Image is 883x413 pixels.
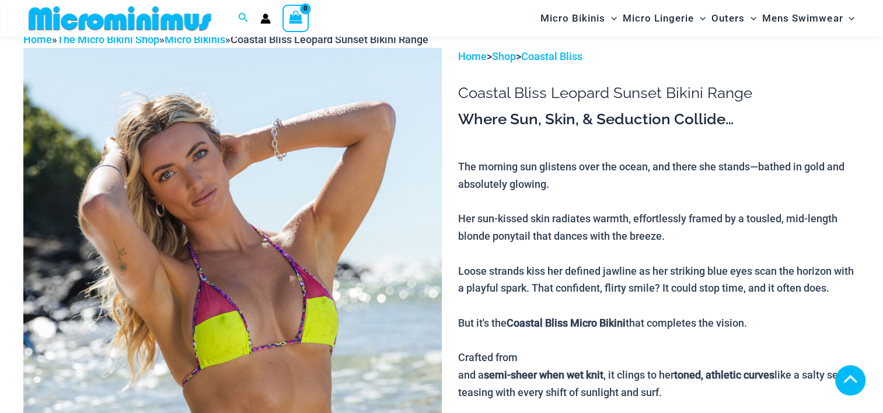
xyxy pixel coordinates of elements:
span: Menu Toggle [843,3,854,33]
b: toned, athletic curves [674,369,774,381]
a: Shop [492,50,516,62]
a: Coastal Bliss [521,50,582,62]
h1: Coastal Bliss Leopard Sunset Bikini Range [458,84,860,102]
a: Micro Bikinis [165,33,225,45]
a: Mens SwimwearMenu ToggleMenu Toggle [759,3,857,33]
a: Search icon link [238,11,249,26]
h3: Where Sun, Skin, & Seduction Collide… [458,110,860,129]
b: Coastal Bliss Micro Bikini [507,317,626,329]
a: View Shopping Cart, empty [282,5,309,32]
span: Menu Toggle [605,3,617,33]
span: Menu Toggle [694,3,706,33]
p: > > [458,48,860,65]
span: Micro Lingerie [623,3,694,33]
a: Home [23,33,52,45]
a: Micro BikinisMenu ToggleMenu Toggle [538,3,620,33]
a: The Micro Bikini Shop [57,33,159,45]
nav: Site Navigation [536,2,860,35]
span: Micro Bikinis [540,3,605,33]
span: » » » [23,33,428,45]
a: Micro LingerieMenu ToggleMenu Toggle [620,3,709,33]
a: Account icon link [260,13,271,24]
b: semi-sheer when wet knit [484,369,603,381]
img: MM SHOP LOGO FLAT [24,5,216,32]
a: Home [458,50,487,62]
span: Menu Toggle [745,3,756,33]
span: Mens Swimwear [762,3,843,33]
a: OutersMenu ToggleMenu Toggle [709,3,759,33]
span: Outers [711,3,745,33]
span: Coastal Bliss Leopard Sunset Bikini Range [231,33,428,45]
